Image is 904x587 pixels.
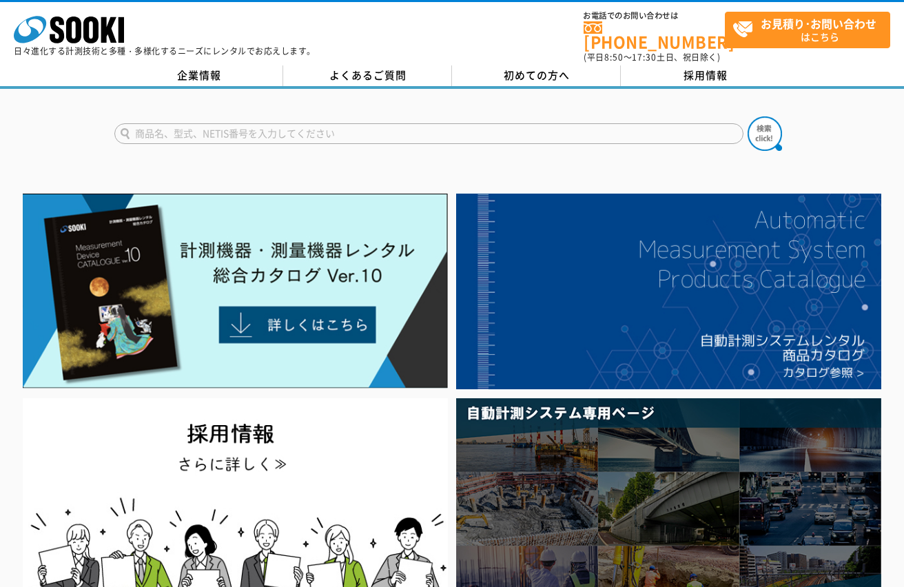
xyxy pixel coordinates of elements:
[504,68,570,83] span: 初めての方へ
[748,116,782,151] img: btn_search.png
[114,123,743,144] input: 商品名、型式、NETIS番号を入力してください
[283,65,452,86] a: よくあるご質問
[621,65,790,86] a: 採用情報
[761,15,876,32] strong: お見積り･お問い合わせ
[452,65,621,86] a: 初めての方へ
[632,51,657,63] span: 17:30
[114,65,283,86] a: 企業情報
[604,51,624,63] span: 8:50
[732,12,890,47] span: はこちら
[584,21,725,50] a: [PHONE_NUMBER]
[23,194,448,389] img: Catalog Ver10
[584,51,720,63] span: (平日 ～ 土日、祝日除く)
[725,12,890,48] a: お見積り･お問い合わせはこちら
[14,47,316,55] p: 日々進化する計測技術と多種・多様化するニーズにレンタルでお応えします。
[584,12,725,20] span: お電話でのお問い合わせは
[456,194,881,390] img: 自動計測システムカタログ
